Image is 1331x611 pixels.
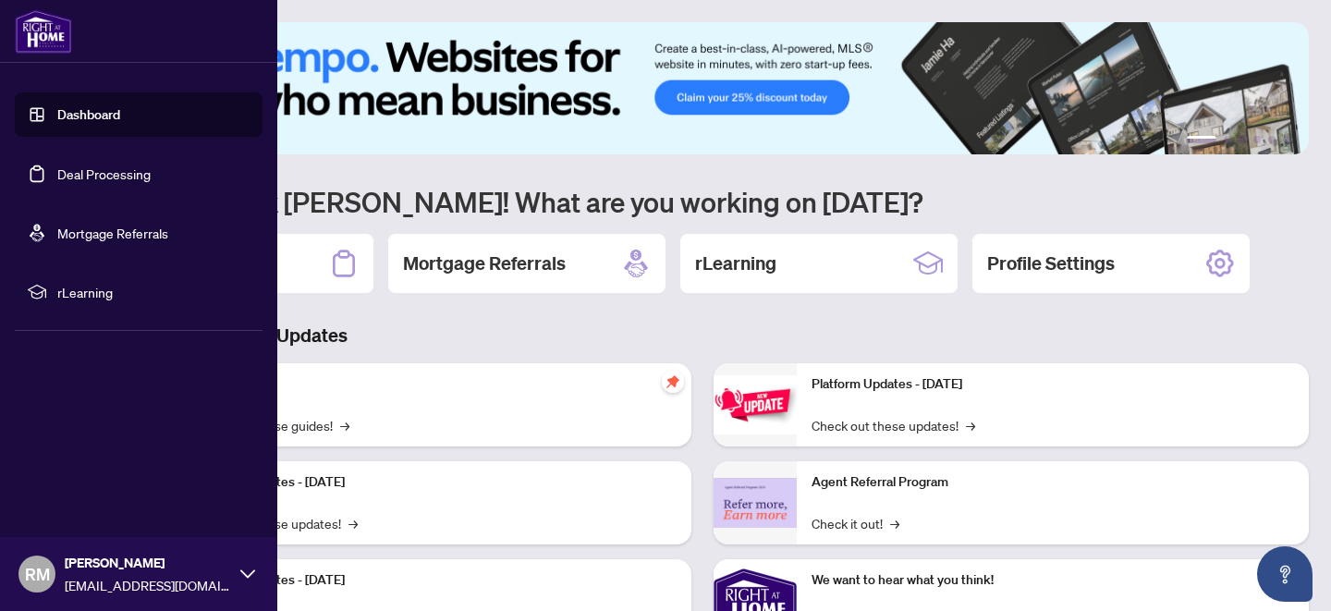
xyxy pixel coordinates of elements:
button: 6 [1283,136,1290,143]
span: rLearning [57,282,250,302]
a: Check it out!→ [812,513,899,533]
button: 4 [1253,136,1261,143]
span: pushpin [662,371,684,393]
p: We want to hear what you think! [812,570,1294,591]
a: Dashboard [57,106,120,123]
span: → [966,415,975,435]
span: RM [25,561,50,587]
button: 1 [1187,136,1216,143]
span: [EMAIL_ADDRESS][DOMAIN_NAME] [65,575,231,595]
img: Slide 0 [96,22,1309,154]
span: → [340,415,349,435]
h1: Welcome back [PERSON_NAME]! What are you working on [DATE]? [96,184,1309,219]
button: 3 [1239,136,1246,143]
h2: Profile Settings [987,251,1115,276]
button: 2 [1224,136,1231,143]
h3: Brokerage & Industry Updates [96,323,1309,348]
p: Agent Referral Program [812,472,1294,493]
p: Self-Help [194,374,677,395]
a: Deal Processing [57,165,151,182]
span: [PERSON_NAME] [65,553,231,573]
button: Open asap [1257,546,1313,602]
a: Mortgage Referrals [57,225,168,241]
p: Platform Updates - [DATE] [812,374,1294,395]
h2: rLearning [695,251,776,276]
span: → [890,513,899,533]
h2: Mortgage Referrals [403,251,566,276]
p: Platform Updates - [DATE] [194,570,677,591]
span: → [348,513,358,533]
p: Platform Updates - [DATE] [194,472,677,493]
a: Check out these updates!→ [812,415,975,435]
img: Agent Referral Program [714,478,797,529]
button: 5 [1268,136,1276,143]
img: Platform Updates - June 23, 2025 [714,375,797,434]
img: logo [15,9,72,54]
